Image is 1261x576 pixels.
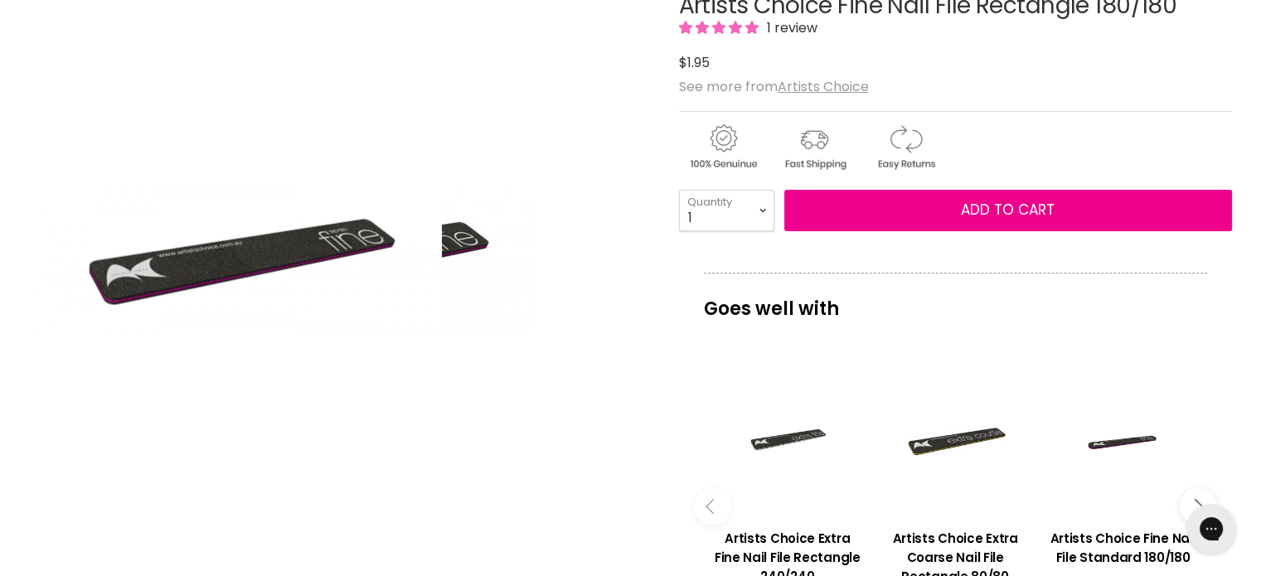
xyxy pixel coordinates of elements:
img: shipping.gif [770,122,858,172]
span: 5.00 stars [679,18,762,37]
h3: Artists Choice Fine Nail File Standard 180/180 [1047,529,1198,567]
span: See more from [679,77,869,96]
button: Add to cart [784,190,1232,231]
img: genuine.gif [679,122,767,172]
span: Add to cart [961,200,1055,220]
a: Artists Choice [778,77,869,96]
p: Goes well with [704,273,1207,327]
img: returns.gif [861,122,949,172]
a: View product:Artists Choice Fine Nail File Standard 180/180 [1047,516,1198,575]
select: Quantity [679,190,774,231]
iframe: Gorgias live chat messenger [1178,498,1244,559]
span: $1.95 [679,53,710,72]
span: 1 review [762,18,817,37]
